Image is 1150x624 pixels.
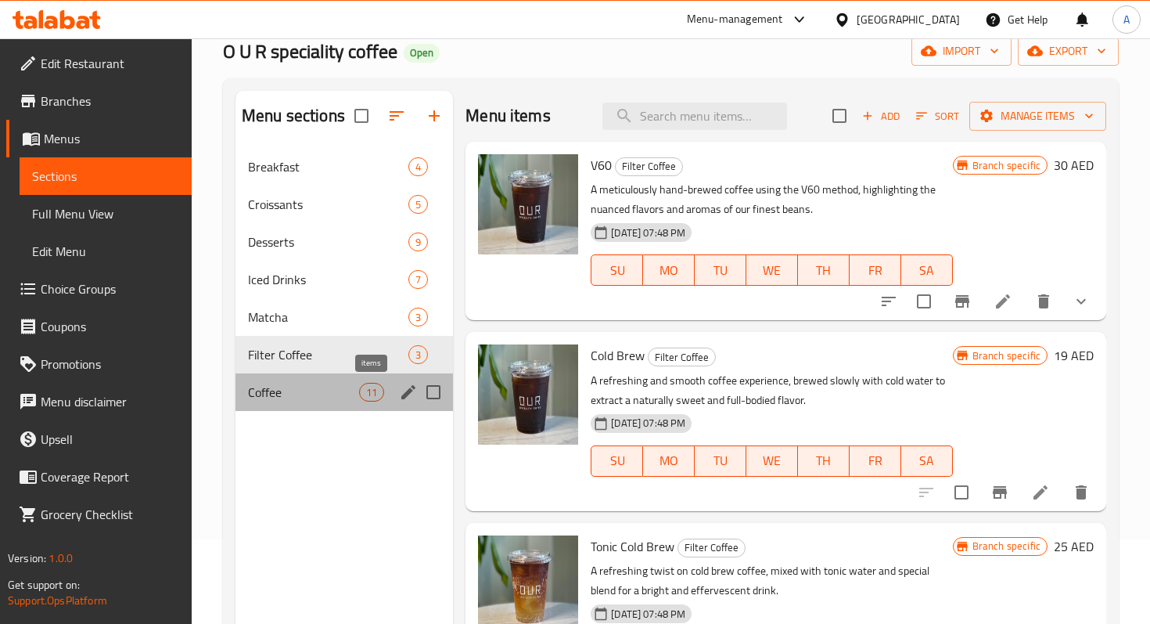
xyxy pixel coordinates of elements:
img: V60 [478,154,578,254]
span: SU [598,449,637,472]
span: Add item [856,104,906,128]
div: Desserts9 [235,223,453,261]
span: 11 [360,385,383,400]
span: Branch specific [966,158,1047,173]
span: Branches [41,92,179,110]
span: Select to update [907,285,940,318]
span: Branch specific [966,539,1047,554]
span: TH [804,259,843,282]
div: Breakfast4 [235,148,453,186]
img: Cold Brew [478,344,578,445]
div: Matcha3 [235,298,453,336]
svg: Show Choices [1072,292,1091,311]
button: TH [798,254,850,286]
span: 9 [409,235,427,250]
a: Edit menu item [994,292,1012,311]
span: Desserts [248,233,408,251]
div: items [408,308,428,326]
h6: 19 AED [1054,344,1094,366]
span: Sort items [906,104,969,128]
span: SA [907,449,947,472]
span: Sort [916,107,959,125]
span: Get support on: [8,575,80,595]
button: Add section [415,97,453,135]
button: SA [901,254,953,286]
span: O U R speciality coffee [223,34,397,69]
span: Branch specific [966,348,1047,363]
a: Coverage Report [6,458,192,496]
span: Edit Restaurant [41,54,179,73]
span: Promotions [41,355,179,373]
button: import [911,37,1012,66]
a: Choice Groups [6,270,192,308]
span: Manage items [982,106,1094,126]
span: WE [753,449,792,472]
span: 3 [409,310,427,325]
nav: Menu sections [235,142,453,417]
button: TU [695,445,746,477]
button: delete [1062,474,1100,511]
span: Select section [823,99,856,132]
span: 4 [409,160,427,175]
p: A refreshing twist on cold brew coffee, mixed with tonic water and special blend for a bright and... [591,561,952,601]
div: Filter Coffee [615,157,683,176]
button: WE [746,445,798,477]
button: Sort [912,104,963,128]
button: show more [1062,283,1100,320]
span: Filter Coffee [678,539,745,557]
span: [DATE] 07:48 PM [605,607,692,622]
span: Iced Drinks [248,270,408,289]
button: MO [643,254,695,286]
div: Menu-management [687,10,783,29]
div: Croissants5 [235,186,453,223]
span: Version: [8,548,46,568]
span: Sort sections [378,97,415,135]
button: FR [850,254,901,286]
button: Branch-specific-item [981,474,1019,511]
span: Menu disclaimer [41,392,179,411]
span: V60 [591,153,612,177]
button: SA [901,445,953,477]
span: 5 [409,197,427,212]
span: Croissants [248,195,408,214]
span: Matcha [248,308,408,326]
div: Iced Drinks7 [235,261,453,298]
a: Menu disclaimer [6,383,192,420]
div: items [408,195,428,214]
span: Edit Menu [32,242,179,261]
span: Add [860,107,902,125]
span: MO [649,449,688,472]
button: Add [856,104,906,128]
h2: Menu sections [242,104,345,128]
h6: 25 AED [1054,536,1094,557]
div: Filter Coffee [648,348,716,366]
span: Sections [32,167,179,186]
span: WE [753,259,792,282]
button: SU [591,254,643,286]
div: items [408,270,428,289]
span: Filter Coffee [248,345,408,364]
span: Full Menu View [32,204,179,223]
span: TU [701,449,740,472]
button: MO [643,445,695,477]
button: TH [798,445,850,477]
button: sort-choices [870,283,907,320]
div: Coffee11edit [235,373,453,411]
span: 3 [409,348,427,362]
span: Select all sections [345,99,378,132]
span: Coupons [41,317,179,336]
div: items [408,157,428,176]
a: Upsell [6,420,192,458]
span: SA [907,259,947,282]
div: Filter Coffee [677,539,746,557]
span: Tonic Cold Brew [591,535,674,558]
span: Filter Coffee [649,348,715,366]
a: Branches [6,82,192,120]
span: Open [404,46,440,60]
span: Cold Brew [591,344,645,367]
a: Sections [20,157,192,195]
a: Full Menu View [20,195,192,233]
